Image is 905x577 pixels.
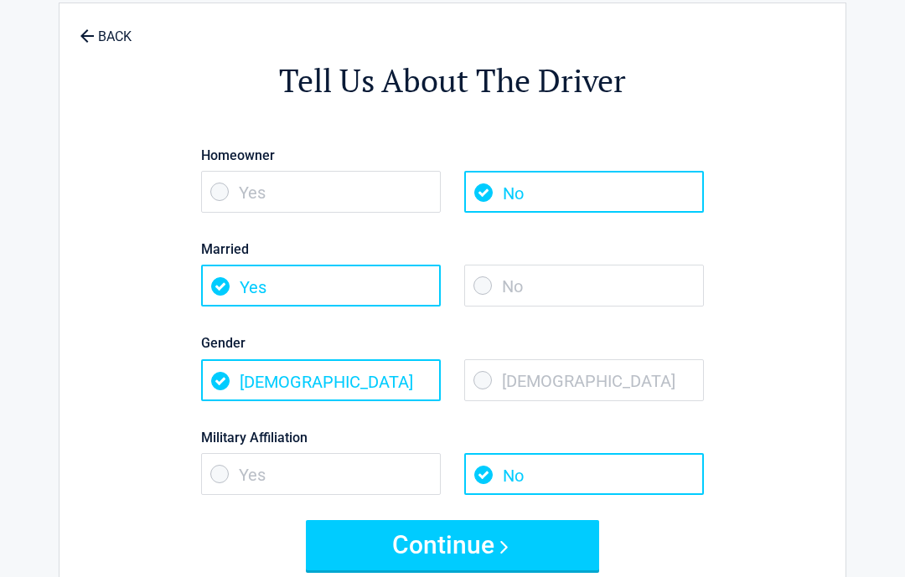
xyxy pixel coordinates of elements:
[201,145,704,167] label: Homeowner
[152,60,753,103] h2: Tell Us About The Driver
[201,332,704,355] label: Gender
[306,521,599,571] button: Continue
[201,427,704,450] label: Military Affiliation
[464,172,704,214] span: No
[464,265,704,307] span: No
[464,454,704,496] span: No
[464,360,704,402] span: [DEMOGRAPHIC_DATA]
[201,239,704,261] label: Married
[201,172,441,214] span: Yes
[201,265,441,307] span: Yes
[201,454,441,496] span: Yes
[201,360,441,402] span: [DEMOGRAPHIC_DATA]
[76,15,135,44] a: BACK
